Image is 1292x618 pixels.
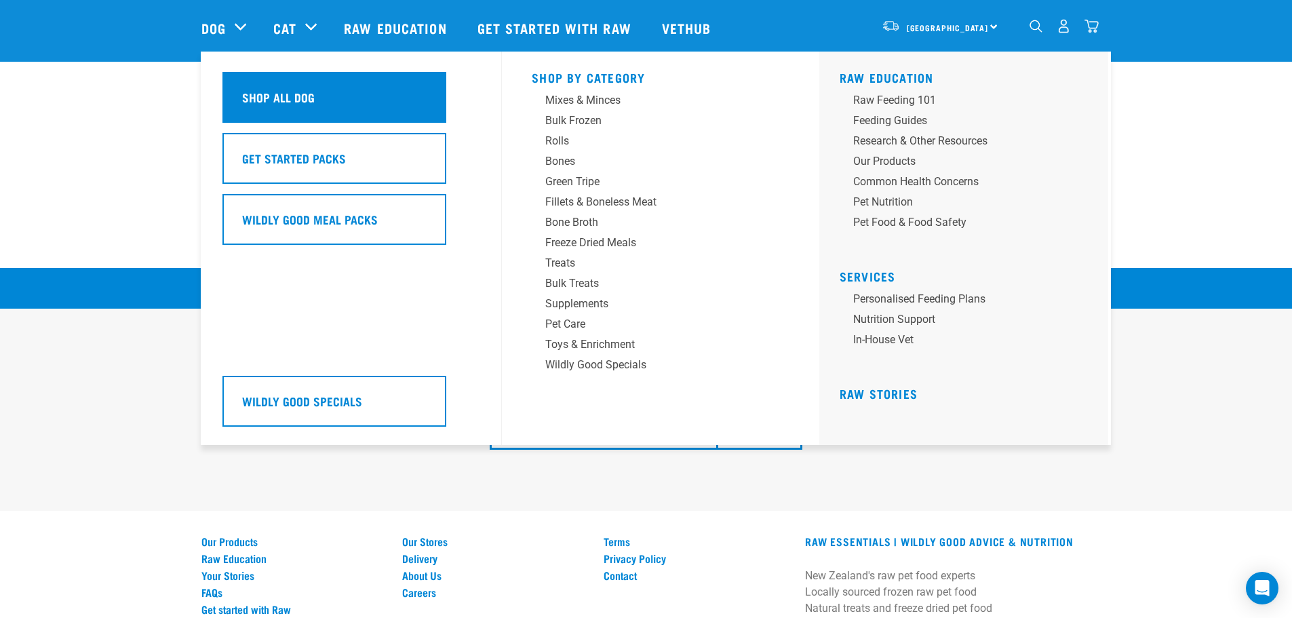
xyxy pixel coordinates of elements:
[1030,20,1042,33] img: home-icon-1@2x.png
[545,133,757,149] div: Rolls
[545,153,757,170] div: Bones
[545,336,757,353] div: Toys & Enrichment
[201,569,387,581] a: Your Stories
[532,113,789,133] a: Bulk Frozen
[532,235,789,255] a: Freeze Dried Meals
[402,569,587,581] a: About Us
[545,235,757,251] div: Freeze Dried Meals
[242,88,315,106] h5: Shop All Dog
[242,149,346,167] h5: Get Started Packs
[532,174,789,194] a: Green Tripe
[840,311,1097,332] a: Nutrition Support
[222,133,480,194] a: Get Started Packs
[242,392,362,410] h5: Wildly Good Specials
[402,552,587,564] a: Delivery
[853,133,1065,149] div: Research & Other Resources
[532,336,789,357] a: Toys & Enrichment
[882,20,900,32] img: van-moving.png
[853,174,1065,190] div: Common Health Concerns
[330,1,463,55] a: Raw Education
[840,214,1097,235] a: Pet Food & Food Safety
[545,275,757,292] div: Bulk Treats
[545,92,757,109] div: Mixes & Minces
[402,586,587,598] a: Careers
[532,316,789,336] a: Pet Care
[532,92,789,113] a: Mixes & Minces
[201,586,387,598] a: FAQs
[840,92,1097,113] a: Raw Feeding 101
[545,113,757,129] div: Bulk Frozen
[545,194,757,210] div: Fillets & Boneless Meat
[201,18,226,38] a: Dog
[840,113,1097,133] a: Feeding Guides
[604,552,789,564] a: Privacy Policy
[545,174,757,190] div: Green Tripe
[1246,572,1278,604] div: Open Intercom Messenger
[840,332,1097,352] a: In-house vet
[840,133,1097,153] a: Research & Other Resources
[402,535,587,547] a: Our Stores
[907,25,989,30] span: [GEOGRAPHIC_DATA]
[532,255,789,275] a: Treats
[840,174,1097,194] a: Common Health Concerns
[545,296,757,312] div: Supplements
[1057,19,1071,33] img: user.png
[840,390,918,397] a: Raw Stories
[853,113,1065,129] div: Feeding Guides
[201,535,387,547] a: Our Products
[273,18,296,38] a: Cat
[840,153,1097,174] a: Our Products
[840,74,934,81] a: Raw Education
[853,153,1065,170] div: Our Products
[464,1,648,55] a: Get started with Raw
[1084,19,1099,33] img: home-icon@2x.png
[222,194,480,255] a: Wildly Good Meal Packs
[648,1,728,55] a: Vethub
[840,291,1097,311] a: Personalised Feeding Plans
[853,92,1065,109] div: Raw Feeding 101
[222,376,480,437] a: Wildly Good Specials
[532,71,789,81] h5: Shop By Category
[532,214,789,235] a: Bone Broth
[222,72,480,133] a: Shop All Dog
[805,535,1091,547] h3: RAW ESSENTIALS | Wildly Good Advice & Nutrition
[853,214,1065,231] div: Pet Food & Food Safety
[532,296,789,316] a: Supplements
[532,275,789,296] a: Bulk Treats
[545,255,757,271] div: Treats
[545,316,757,332] div: Pet Care
[840,269,1097,280] h5: Services
[201,603,387,615] a: Get started with Raw
[532,194,789,214] a: Fillets & Boneless Meat
[840,194,1097,214] a: Pet Nutrition
[201,552,387,564] a: Raw Education
[545,357,757,373] div: Wildly Good Specials
[604,569,789,581] a: Contact
[532,153,789,174] a: Bones
[545,214,757,231] div: Bone Broth
[532,357,789,377] a: Wildly Good Specials
[532,133,789,153] a: Rolls
[604,535,789,547] a: Terms
[242,210,378,228] h5: Wildly Good Meal Packs
[853,194,1065,210] div: Pet Nutrition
